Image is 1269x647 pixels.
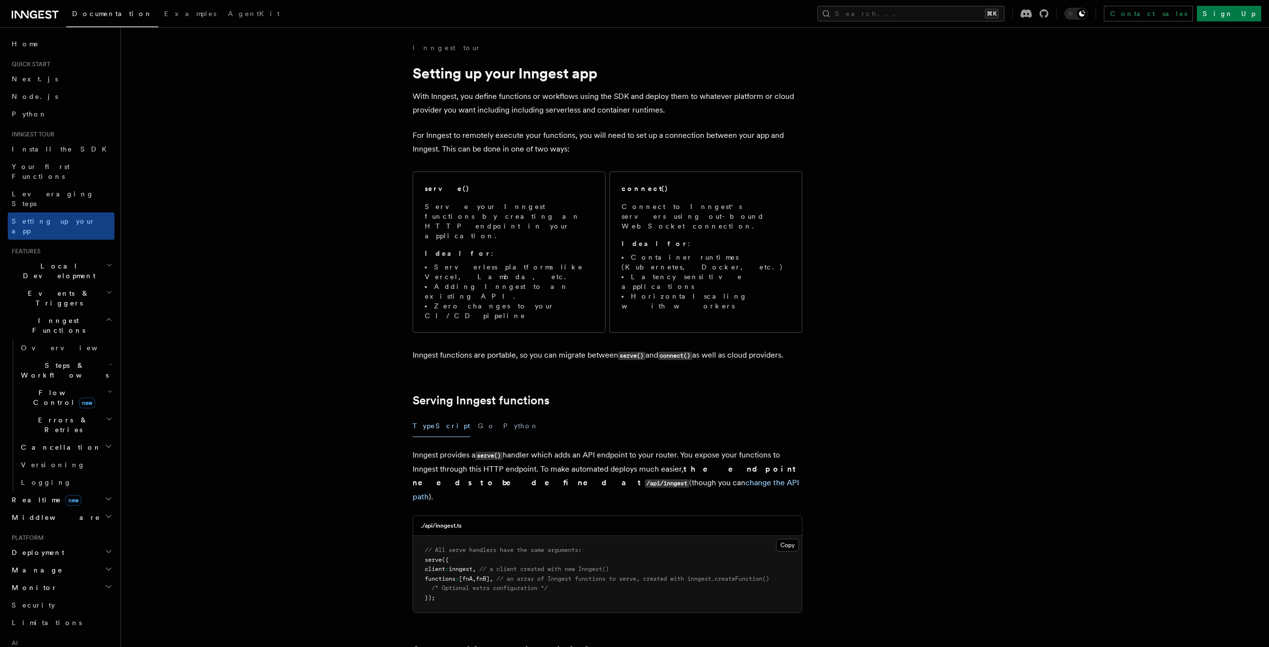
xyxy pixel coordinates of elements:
[12,163,70,180] span: Your first Functions
[425,556,442,563] span: serve
[413,90,802,117] p: With Inngest, you define functions or workflows using the SDK and deploy them to whatever platfor...
[12,39,39,49] span: Home
[17,339,114,357] a: Overview
[8,312,114,339] button: Inngest Functions
[413,394,549,407] a: Serving Inngest functions
[8,495,81,505] span: Realtime
[425,594,435,601] span: });
[17,438,114,456] button: Cancellation
[425,262,593,282] li: Serverless platforms like Vercel, Lambda, etc.
[8,544,114,561] button: Deployment
[503,415,539,437] button: Python
[8,579,114,596] button: Monitor
[476,575,490,582] span: fnB]
[459,575,473,582] span: [fnA
[490,575,493,582] span: ,
[17,357,114,384] button: Steps & Workflows
[17,361,109,380] span: Steps & Workflows
[8,185,114,212] a: Leveraging Steps
[8,583,57,592] span: Monitor
[12,75,58,83] span: Next.js
[66,3,158,27] a: Documentation
[158,3,222,26] a: Examples
[8,247,40,255] span: Features
[645,479,689,488] code: /api/inngest
[8,565,63,575] span: Manage
[12,601,55,609] span: Security
[8,257,114,285] button: Local Development
[622,291,790,311] li: Horizontal scaling with workers
[8,105,114,123] a: Python
[1104,6,1193,21] a: Contact sales
[8,316,105,335] span: Inngest Functions
[17,474,114,491] a: Logging
[425,248,593,258] p: :
[17,442,101,452] span: Cancellation
[622,184,668,193] h2: connect()
[475,452,503,460] code: serve()
[8,88,114,105] a: Node.js
[8,212,114,240] a: Setting up your app
[622,239,790,248] p: :
[425,301,593,321] li: Zero changes to your CI/CD pipeline
[473,566,476,572] span: ,
[8,339,114,491] div: Inngest Functions
[17,388,107,407] span: Flow Control
[12,145,113,153] span: Install the SDK
[1064,8,1088,19] button: Toggle dark mode
[8,70,114,88] a: Next.js
[8,288,106,308] span: Events & Triggers
[449,566,473,572] span: inngest
[228,10,280,18] span: AgentKit
[8,60,50,68] span: Quick start
[8,285,114,312] button: Events & Triggers
[17,411,114,438] button: Errors & Retries
[622,202,790,231] p: Connect to Inngest's servers using out-bound WebSocket connection.
[8,261,106,281] span: Local Development
[622,252,790,272] li: Container runtimes (Kubernetes, Docker, etc.)
[1197,6,1261,21] a: Sign Up
[658,352,692,360] code: connect()
[413,415,470,437] button: TypeScript
[479,566,609,572] span: // a client created with new Inngest()
[12,93,58,100] span: Node.js
[432,585,548,591] span: /* Optional extra configuration */
[222,3,285,26] a: AgentKit
[8,491,114,509] button: Realtimenew
[445,566,449,572] span: :
[609,171,802,333] a: connect()Connect to Inngest's servers using out-bound WebSocket connection.Ideal for:Container ru...
[12,619,82,627] span: Limitations
[17,384,114,411] button: Flow Controlnew
[473,575,476,582] span: ,
[425,202,593,241] p: Serve your Inngest functions by creating an HTTP endpoint in your application.
[413,43,481,53] a: Inngest tour
[17,456,114,474] a: Versioning
[455,575,459,582] span: :
[8,614,114,631] a: Limitations
[21,478,72,486] span: Logging
[413,448,802,504] p: Inngest provides a handler which adds an API endpoint to your router. You expose your functions t...
[21,461,85,469] span: Versioning
[425,184,470,193] h2: serve()
[425,249,491,257] strong: Ideal for
[985,9,999,19] kbd: ⌘K
[8,513,100,522] span: Middleware
[8,596,114,614] a: Security
[17,415,106,435] span: Errors & Retries
[8,509,114,526] button: Middleware
[8,561,114,579] button: Manage
[817,6,1004,21] button: Search...⌘K
[65,495,81,506] span: new
[442,556,449,563] span: ({
[421,522,462,530] h3: ./api/inngest.ts
[425,282,593,301] li: Adding Inngest to an existing API.
[622,272,790,291] li: Latency sensitive applications
[12,190,94,208] span: Leveraging Steps
[425,566,445,572] span: client
[8,548,64,557] span: Deployment
[425,575,455,582] span: functions
[413,129,802,156] p: For Inngest to remotely execute your functions, you will need to set up a connection between your...
[413,171,606,333] a: serve()Serve your Inngest functions by creating an HTTP endpoint in your application.Ideal for:Se...
[79,398,95,408] span: new
[8,140,114,158] a: Install the SDK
